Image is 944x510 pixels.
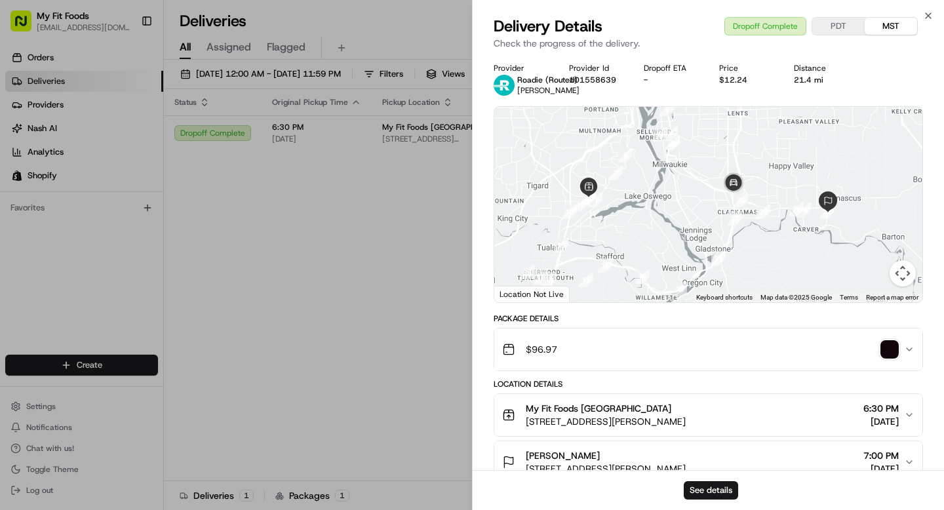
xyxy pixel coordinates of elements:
[711,251,726,265] div: 21
[812,18,865,35] button: PDT
[880,340,899,359] img: photo_proof_of_delivery image
[794,63,848,73] div: Distance
[526,343,557,356] span: $96.97
[665,135,680,149] div: 1
[719,63,774,73] div: Price
[494,313,923,324] div: Package Details
[517,75,578,85] span: Roadie (Routed)
[653,127,667,142] div: 5
[534,270,548,284] div: 15
[796,203,811,217] div: 24
[494,328,922,370] button: $96.97photo_proof_of_delivery image
[498,285,541,302] img: Google
[542,272,557,286] div: 16
[554,238,568,252] div: 13
[494,63,548,73] div: Provider
[526,402,671,415] span: My Fit Foods [GEOGRAPHIC_DATA]
[494,441,922,483] button: [PERSON_NAME][STREET_ADDRESS][PERSON_NAME]7:00 PM[DATE]
[526,415,686,428] span: [STREET_ADDRESS][PERSON_NAME]
[644,63,698,73] div: Dropoff ETA
[644,75,698,85] div: -
[684,481,738,500] button: See details
[890,260,916,286] button: Map camera controls
[665,136,680,150] div: 2
[588,193,602,207] div: 8
[569,75,616,85] button: 101558639
[728,211,742,226] div: 22
[581,190,596,205] div: 10
[794,75,848,85] div: 21.4 mi
[789,202,804,216] div: 26
[608,166,623,180] div: 7
[760,294,832,301] span: Map data ©2025 Google
[618,148,633,163] div: 6
[756,205,770,219] div: 23
[719,75,774,85] div: $12.24
[562,205,577,219] div: 12
[494,379,923,389] div: Location Details
[521,265,535,279] div: 14
[663,127,678,141] div: 4
[569,63,623,73] div: Provider Id
[635,269,650,284] div: 19
[498,285,541,302] a: Open this area in Google Maps (opens a new window)
[863,462,899,475] span: [DATE]
[866,294,918,301] a: Report a map error
[840,294,858,301] a: Terms
[659,102,674,116] div: 3
[494,75,515,96] img: roadie-logo-v2.jpg
[863,415,899,428] span: [DATE]
[863,449,899,462] span: 7:00 PM
[517,85,580,96] span: [PERSON_NAME]
[696,293,753,302] button: Keyboard shortcuts
[494,286,570,302] div: Location Not Live
[526,462,686,475] span: [STREET_ADDRESS][PERSON_NAME]
[865,18,917,35] button: MST
[863,402,899,415] span: 6:30 PM
[598,258,612,273] div: 18
[526,449,600,462] span: [PERSON_NAME]
[573,197,587,212] div: 11
[579,273,593,287] div: 17
[734,193,748,207] div: 27
[494,37,923,50] p: Check the progress of the delivery.
[494,16,602,37] span: Delivery Details
[673,282,687,296] div: 20
[494,394,922,436] button: My Fit Foods [GEOGRAPHIC_DATA][STREET_ADDRESS][PERSON_NAME]6:30 PM[DATE]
